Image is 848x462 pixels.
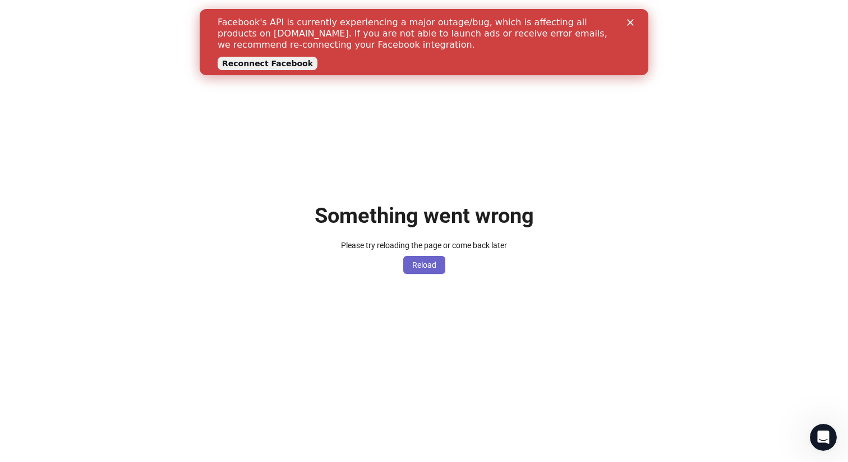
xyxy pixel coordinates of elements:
[412,260,436,269] span: Reload
[403,256,445,274] button: Reload
[810,424,837,451] iframe: Intercom live chat
[200,9,648,75] iframe: Intercom live chat banner
[427,10,439,17] div: Close
[315,203,534,228] h1: Something went wrong
[341,241,507,250] span: Please try reloading the page or come back later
